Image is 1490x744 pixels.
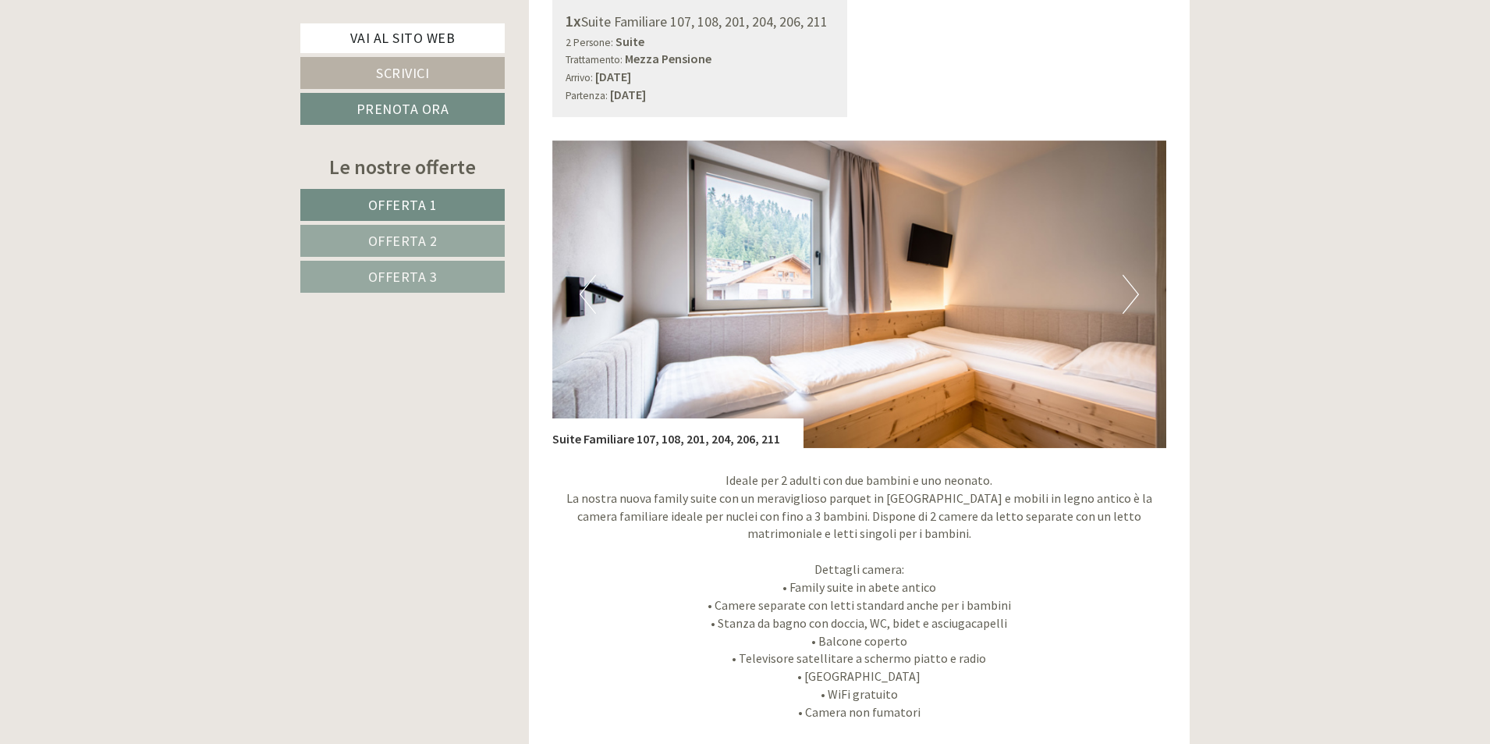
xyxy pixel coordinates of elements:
[566,36,613,49] small: 2 Persone:
[23,45,229,58] div: Inso Sonnenheim
[552,141,1167,448] img: image
[552,418,804,448] div: Suite Familiare 107, 108, 201, 204, 206, 211
[566,89,608,102] small: Partenza:
[610,87,646,102] b: [DATE]
[616,34,644,49] b: Suite
[300,93,505,125] a: Prenota ora
[595,69,631,84] b: [DATE]
[368,268,438,286] span: Offerta 3
[533,407,616,439] button: Invia
[368,196,438,214] span: Offerta 1
[566,11,581,30] b: 1x
[12,42,237,90] div: Buon giorno, come possiamo aiutarla?
[279,12,335,38] div: [DATE]
[580,275,596,314] button: Previous
[1123,275,1139,314] button: Next
[625,51,711,66] b: Mezza Pensione
[552,472,1167,721] p: Ideale per 2 adulti con due bambini e uno neonato. La nostra nuova family suite con un meraviglio...
[566,71,593,84] small: Arrivo:
[566,10,835,33] div: Suite Familiare 107, 108, 201, 204, 206, 211
[368,232,438,250] span: Offerta 2
[566,53,623,66] small: Trattamento:
[300,23,505,53] a: Vai al sito web
[300,57,505,89] a: Scrivici
[300,152,505,181] div: Le nostre offerte
[23,76,229,87] small: 12:44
